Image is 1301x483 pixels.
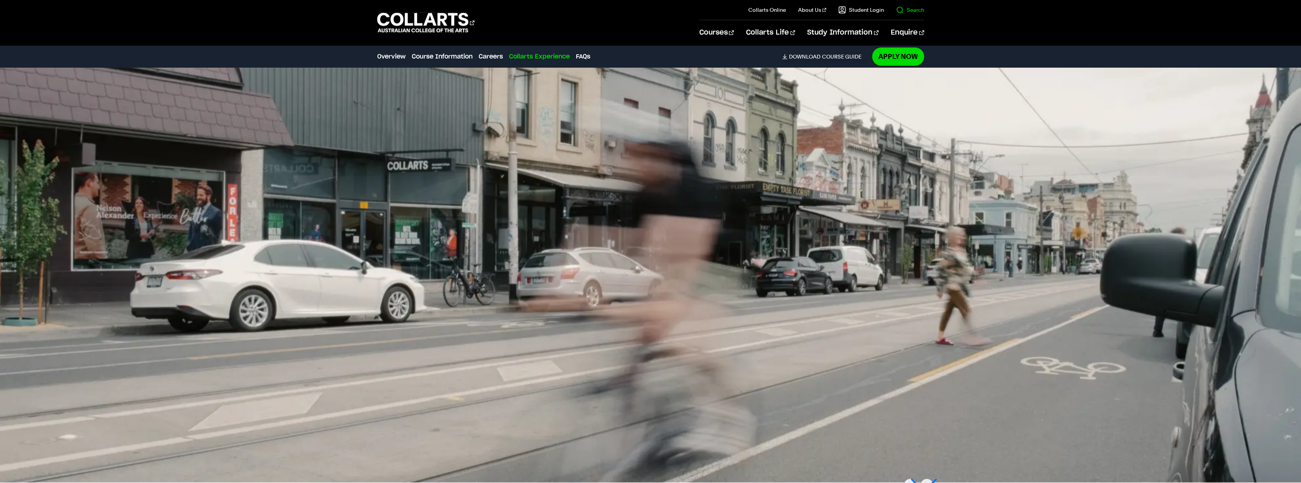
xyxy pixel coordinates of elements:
a: Student Login [838,6,884,14]
a: Course Information [412,52,473,61]
a: FAQs [576,52,590,61]
a: Study Information [807,20,879,45]
a: Collarts Experience [509,52,570,61]
a: Collarts Life [746,20,795,45]
a: Courses [699,20,734,45]
a: Collarts Online [748,6,786,14]
a: Careers [479,52,503,61]
a: DownloadCourse Guide [782,53,868,60]
a: Apply Now [872,48,924,65]
a: Search [896,6,924,14]
a: About Us [798,6,826,14]
a: Enquire [891,20,924,45]
a: Overview [377,52,406,61]
span: Download [789,53,820,60]
div: Go to homepage [377,12,474,33]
